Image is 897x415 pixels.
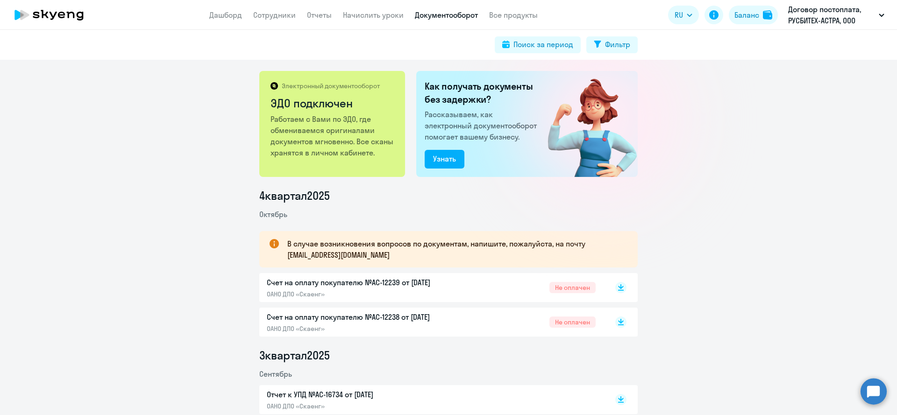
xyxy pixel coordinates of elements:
p: Электронный документооборот [282,82,380,90]
span: Октябрь [259,210,287,219]
button: RU [668,6,699,24]
a: Счет на оплату покупателю №AC-12239 от [DATE]ОАНО ДПО «Скаенг»Не оплачен [267,277,596,298]
p: Отчет к УПД №AC-16734 от [DATE] [267,389,463,400]
p: Работаем с Вами по ЭДО, где обмениваемся оригиналами документов мгновенно. Все сканы хранятся в л... [271,113,395,158]
img: balance [763,10,772,20]
button: Договор постоплата, РУСБИТЕХ-АСТРА, ООО [783,4,889,26]
p: Счет на оплату покупателю №AC-12239 от [DATE] [267,277,463,288]
div: Баланс [734,9,759,21]
button: Поиск за период [495,36,581,53]
span: Не оплачен [549,317,596,328]
span: Не оплачен [549,282,596,293]
div: Фильтр [605,39,630,50]
a: Сотрудники [253,10,296,20]
h2: ЭДО подключен [271,96,395,111]
a: Документооборот [415,10,478,20]
h2: Как получать документы без задержки? [425,80,541,106]
p: ОАНО ДПО «Скаенг» [267,324,463,333]
li: 4 квартал 2025 [259,188,638,203]
a: Дашборд [209,10,242,20]
button: Фильтр [586,36,638,53]
span: Сентябрь [259,369,292,379]
button: Узнать [425,150,464,169]
a: Счет на оплату покупателю №AC-12238 от [DATE]ОАНО ДПО «Скаенг»Не оплачен [267,311,596,333]
p: Договор постоплата, РУСБИТЕХ-АСТРА, ООО [788,4,875,26]
span: RU [675,9,683,21]
img: connected [533,71,638,177]
div: Узнать [433,153,456,164]
p: Рассказываем, как электронный документооборот помогает вашему бизнесу. [425,109,541,142]
a: Все продукты [489,10,538,20]
a: Отчет к УПД №AC-16734 от [DATE]ОАНО ДПО «Скаенг» [267,389,596,410]
a: Начислить уроки [343,10,404,20]
li: 3 квартал 2025 [259,348,638,363]
div: Поиск за период [513,39,573,50]
a: Отчеты [307,10,332,20]
p: В случае возникновения вопросов по документам, напишите, пожалуйста, на почту [EMAIL_ADDRESS][DOM... [287,238,621,260]
p: ОАНО ДПО «Скаенг» [267,402,463,410]
p: ОАНО ДПО «Скаенг» [267,290,463,298]
button: Балансbalance [729,6,778,24]
p: Счет на оплату покупателю №AC-12238 от [DATE] [267,311,463,323]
